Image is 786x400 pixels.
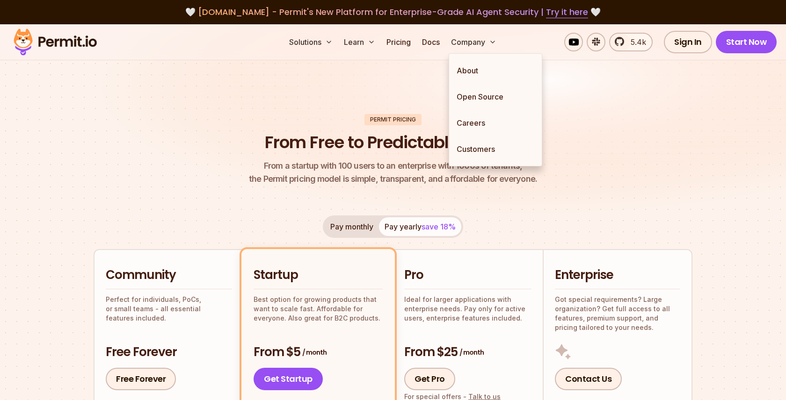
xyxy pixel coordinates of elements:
[302,348,327,357] span: / month
[106,267,232,284] h2: Community
[254,267,383,284] h2: Startup
[254,295,383,323] p: Best option for growing products that want to scale fast. Affordable for everyone. Also great for...
[106,344,232,361] h3: Free Forever
[325,217,379,236] button: Pay monthly
[249,159,537,172] span: From a startup with 100 users to an enterprise with 1000s of tenants,
[546,6,588,18] a: Try it here
[418,33,444,51] a: Docs
[383,33,415,51] a: Pricing
[459,348,484,357] span: / month
[22,6,764,19] div: 🤍 🤍
[555,267,680,284] h2: Enterprise
[449,84,542,110] a: Open Source
[265,131,522,154] h1: From Free to Predictable Scaling
[625,36,646,48] span: 5.4k
[404,267,531,284] h2: Pro
[555,295,680,332] p: Got special requirements? Large organization? Get full access to all features, premium support, a...
[340,33,379,51] button: Learn
[449,57,542,84] a: About
[404,295,531,323] p: Ideal for larger applications with enterprise needs. Pay only for active users, enterprise featur...
[664,31,712,53] a: Sign In
[449,110,542,136] a: Careers
[364,114,422,125] div: Permit Pricing
[249,159,537,186] p: the Permit pricing model is simple, transparent, and affordable for everyone.
[106,295,232,323] p: Perfect for individuals, PoCs, or small teams - all essential features included.
[254,344,383,361] h3: From $5
[716,31,777,53] a: Start Now
[106,368,176,390] a: Free Forever
[9,26,101,58] img: Permit logo
[285,33,336,51] button: Solutions
[555,368,622,390] a: Contact Us
[447,33,500,51] button: Company
[609,33,653,51] a: 5.4k
[254,368,323,390] a: Get Startup
[449,136,542,162] a: Customers
[404,344,531,361] h3: From $25
[198,6,588,18] span: [DOMAIN_NAME] - Permit's New Platform for Enterprise-Grade AI Agent Security |
[404,368,455,390] a: Get Pro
